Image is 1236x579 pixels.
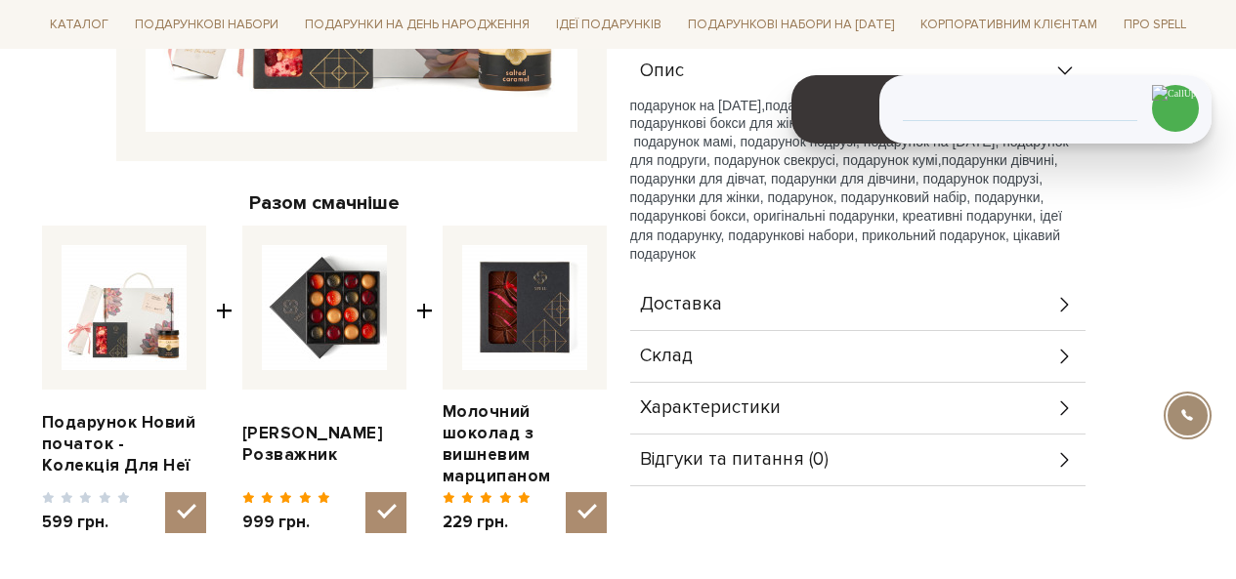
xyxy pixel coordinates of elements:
[62,245,187,370] img: Подарунок Новий початок - Колекція Для Неї
[42,10,116,40] a: Каталог
[42,190,607,216] div: Разом смачніше
[216,226,233,533] span: +
[297,10,537,40] a: Подарунки на День народження
[416,226,433,533] span: +
[443,401,607,487] a: Молочний шоколад з вишневим марципаном
[42,512,131,533] span: 599 грн.
[548,10,669,40] a: Ідеї подарунків
[242,423,406,466] a: [PERSON_NAME] Розважник
[242,512,331,533] span: 999 грн.
[630,152,1063,262] span: подарунки дівчині, подарунки для дівчат, подарунки для дівчини, подарунок подрузі, подарунки для ...
[1116,10,1194,40] a: Про Spell
[640,62,684,80] span: Опис
[913,8,1105,41] a: Корпоративним клієнтам
[630,98,1069,168] span: подарунок дівчині, подарункові бокси для жінок, подарунок сестрі, подарунок бабусі, подарунок мам...
[262,245,387,370] img: Сет цукерок Розважник
[765,98,899,113] span: подарунок для жінок,
[680,8,902,41] a: Подарункові набори на [DATE]
[462,245,587,370] img: Молочний шоколад з вишневим марципаном
[640,348,693,365] span: Склад
[640,296,722,313] span: Доставка
[42,412,206,476] a: Подарунок Новий початок - Колекція Для Неї
[127,10,286,40] a: Подарункові набори
[640,399,781,417] span: Характеристики
[443,512,532,533] span: 229 грн.
[630,98,766,113] span: подарунок на [DATE],
[640,451,829,469] span: Відгуки та питання (0)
